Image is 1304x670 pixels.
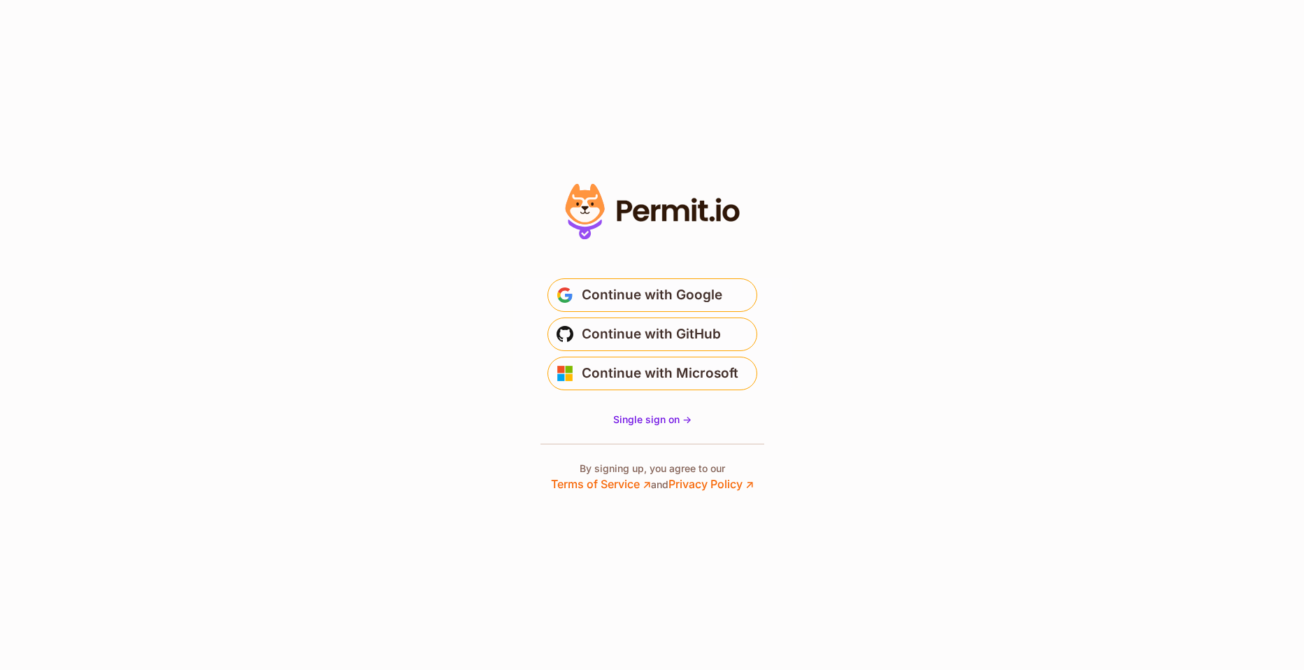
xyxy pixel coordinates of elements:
span: Continue with Google [582,284,722,306]
button: Continue with Microsoft [547,357,757,390]
a: Single sign on -> [613,413,692,427]
p: By signing up, you agree to our and [551,462,754,492]
span: Continue with GitHub [582,323,721,345]
span: Single sign on -> [613,413,692,425]
a: Privacy Policy ↗ [668,477,754,491]
span: Continue with Microsoft [582,362,738,385]
button: Continue with GitHub [547,318,757,351]
a: Terms of Service ↗ [551,477,651,491]
button: Continue with Google [547,278,757,312]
